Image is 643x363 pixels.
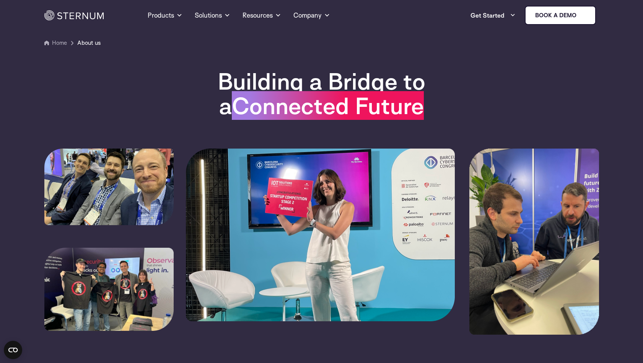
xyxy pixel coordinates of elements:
[52,39,67,46] a: Home
[525,6,596,25] a: Book a demo
[243,2,281,29] a: Resources
[470,8,516,23] a: Get Started
[580,12,586,18] img: sternum iot
[232,91,424,120] span: Connected Future
[195,2,230,29] a: Solutions
[148,2,182,29] a: Products
[173,69,470,118] h1: Building a Bridge to a
[4,341,22,359] button: Open CMP widget
[293,2,330,29] a: Company
[77,38,101,47] span: About us
[469,149,599,335] img: sternum-zephyr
